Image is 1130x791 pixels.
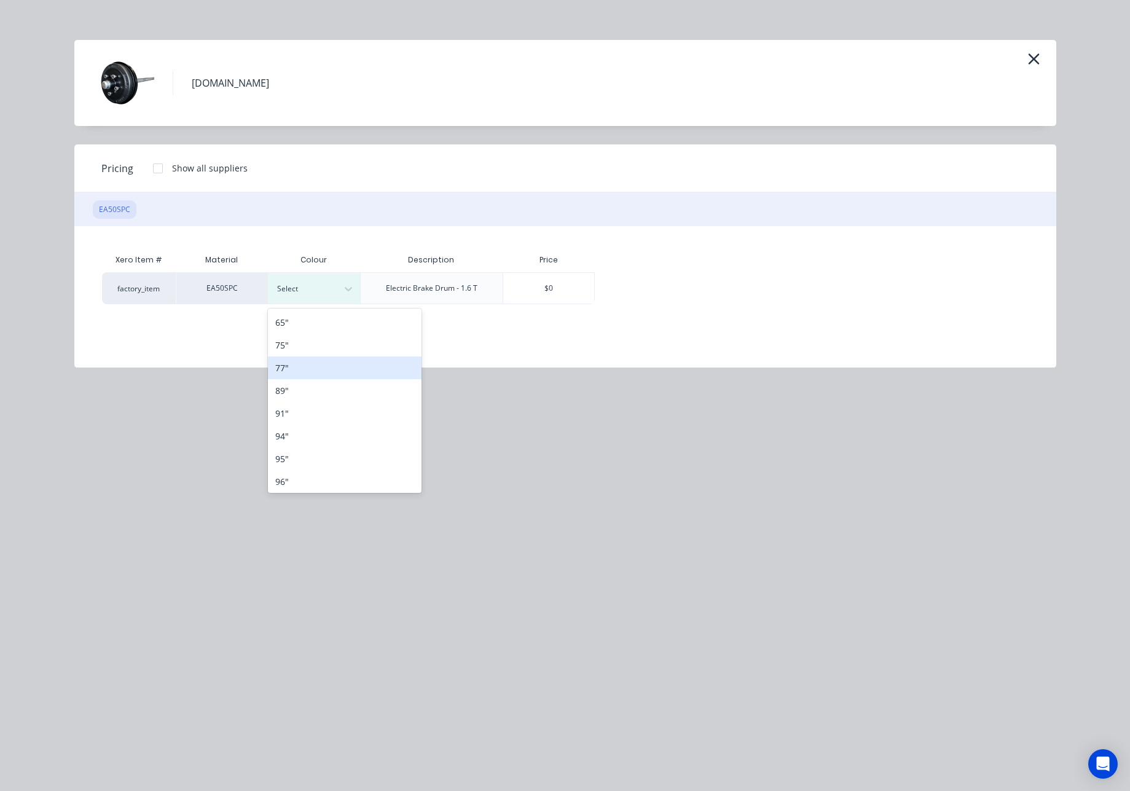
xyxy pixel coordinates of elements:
div: 95" [268,447,422,470]
div: [DOMAIN_NAME] [192,76,269,90]
div: $0 [503,273,594,304]
div: EA50SPC [93,200,136,219]
div: Show all suppliers [172,162,248,175]
div: Electric Brake Drum - 1.6 T [386,283,477,294]
div: 94" [268,425,422,447]
div: Colour [268,248,360,272]
div: Open Intercom Messenger [1088,749,1118,779]
span: Pricing [101,161,133,176]
div: Price [503,248,595,272]
div: Material [176,248,268,272]
div: 75" [268,334,422,356]
div: factory_item [102,272,176,304]
div: Description [398,245,464,275]
div: EA50SPC [176,272,268,304]
div: 65" [268,311,422,334]
div: 77" [268,356,422,379]
img: TP.AXLE.ELEC-BRAKED.1.6T.SO [93,52,154,114]
div: 91" [268,402,422,425]
div: 89" [268,379,422,402]
div: Xero Item # [102,248,176,272]
div: 96" [268,470,422,493]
